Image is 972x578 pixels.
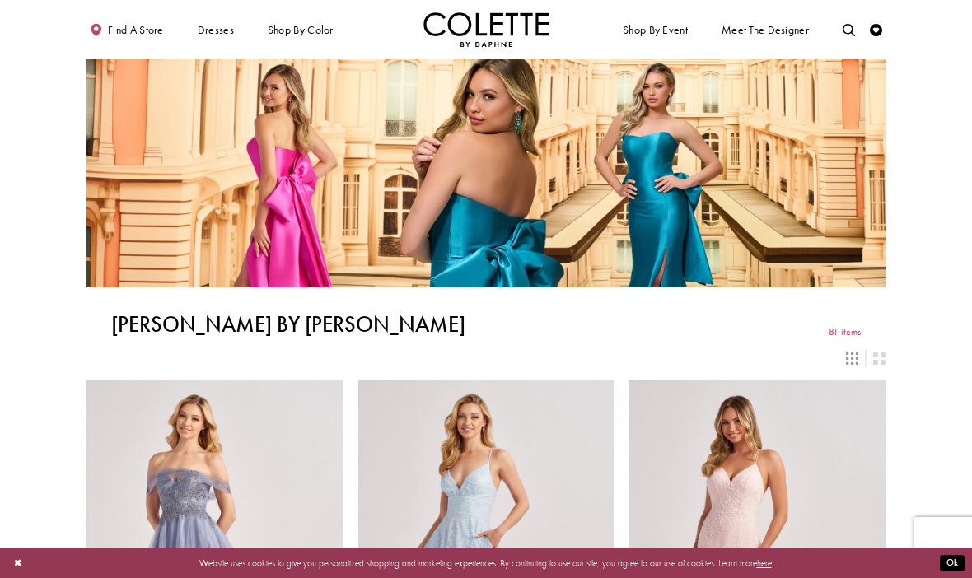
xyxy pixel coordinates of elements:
[90,555,882,571] p: Website uses cookies to give you personalized shopping and marketing experiences. By continuing t...
[619,12,690,47] span: Shop By Event
[839,12,858,47] a: Toggle search
[722,24,809,36] span: Meet the designer
[423,12,549,47] a: Visit Home Page
[423,12,549,47] img: Colette by Daphne
[718,12,812,47] a: Meet the designer
[79,345,893,372] div: Layout Controls
[194,12,237,47] span: Dresses
[867,12,886,47] a: Check Wishlist
[846,352,858,365] span: Switch layout to 3 columns
[829,327,861,338] span: 81 items
[86,12,166,47] a: Find a store
[108,24,164,36] span: Find a store
[198,24,234,36] span: Dresses
[111,312,465,337] h1: [PERSON_NAME] by [PERSON_NAME]
[264,12,336,47] span: Shop by color
[940,556,965,571] button: Submit Dialog
[873,352,886,365] span: Switch layout to 2 columns
[7,552,28,575] button: Close Dialog
[623,24,688,36] span: Shop By Event
[268,24,334,36] span: Shop by color
[757,557,772,569] a: here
